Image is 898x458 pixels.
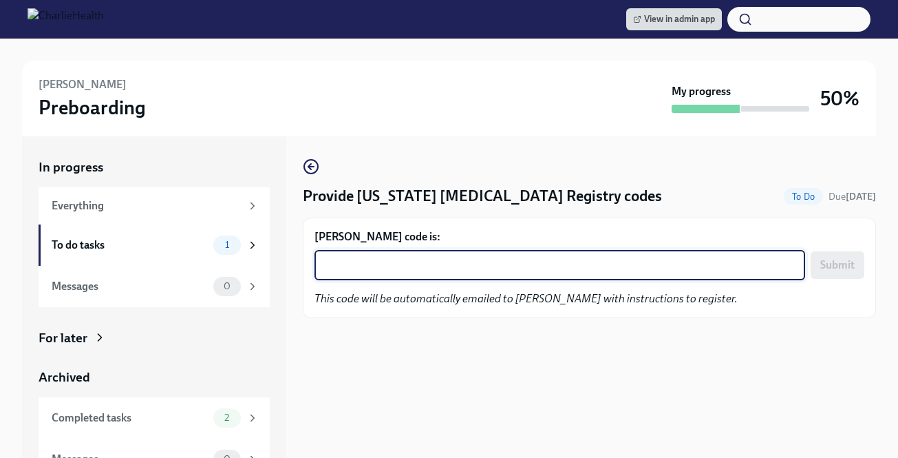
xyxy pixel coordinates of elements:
[28,8,104,30] img: CharlieHealth
[314,229,864,244] label: [PERSON_NAME] code is:
[39,77,127,92] h6: [PERSON_NAME]
[828,191,876,202] span: Due
[52,238,208,253] div: To do tasks
[626,8,722,30] a: View in admin app
[784,191,823,202] span: To Do
[217,240,237,250] span: 1
[633,12,715,26] span: View in admin app
[39,95,146,120] h3: Preboarding
[672,84,731,99] strong: My progress
[303,186,662,207] h4: Provide [US_STATE] [MEDICAL_DATA] Registry codes
[39,329,270,347] a: For later
[39,266,270,307] a: Messages0
[314,292,738,305] em: This code will be automatically emailed to [PERSON_NAME] with instructions to register.
[39,225,270,266] a: To do tasks1
[846,191,876,202] strong: [DATE]
[52,410,208,426] div: Completed tasks
[52,279,208,294] div: Messages
[215,281,239,291] span: 0
[39,329,87,347] div: For later
[52,198,241,214] div: Everything
[39,368,270,386] a: Archived
[828,190,876,203] span: August 13th, 2025 08:00
[216,413,237,423] span: 2
[820,86,859,111] h3: 50%
[39,397,270,439] a: Completed tasks2
[39,187,270,225] a: Everything
[39,158,270,176] a: In progress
